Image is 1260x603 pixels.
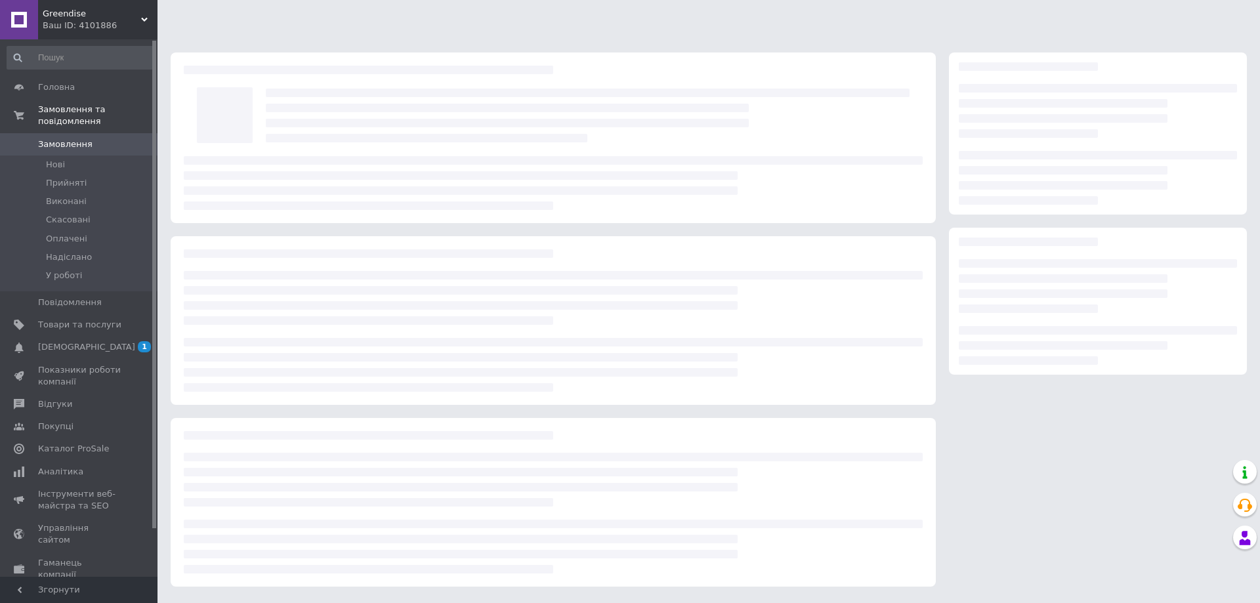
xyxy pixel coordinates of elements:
[38,138,93,150] span: Замовлення
[46,251,92,263] span: Надіслано
[46,196,87,207] span: Виконані
[38,341,135,353] span: [DEMOGRAPHIC_DATA]
[46,177,87,189] span: Прийняті
[38,466,83,478] span: Аналітика
[38,319,121,331] span: Товари та послуги
[43,20,157,31] div: Ваш ID: 4101886
[38,522,121,546] span: Управління сайтом
[138,341,151,352] span: 1
[46,159,65,171] span: Нові
[38,398,72,410] span: Відгуки
[38,81,75,93] span: Головна
[38,557,121,581] span: Гаманець компанії
[38,364,121,388] span: Показники роботи компанії
[46,233,87,245] span: Оплачені
[43,8,141,20] span: Greendise
[38,297,102,308] span: Повідомлення
[7,46,155,70] input: Пошук
[38,443,109,455] span: Каталог ProSale
[38,104,157,127] span: Замовлення та повідомлення
[38,421,73,432] span: Покупці
[46,270,82,281] span: У роботі
[46,214,91,226] span: Скасовані
[38,488,121,512] span: Інструменти веб-майстра та SEO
